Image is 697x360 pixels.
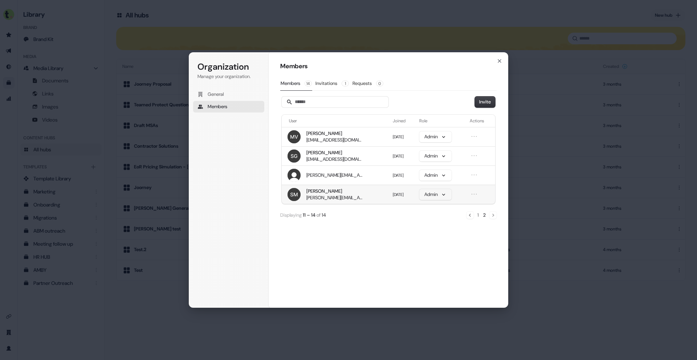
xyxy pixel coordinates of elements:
span: [PERSON_NAME][EMAIL_ADDRESS][DOMAIN_NAME] [306,195,364,201]
button: Previous [466,212,474,219]
th: Actions [467,115,495,127]
span: [PERSON_NAME] [306,188,342,195]
button: 1 [477,211,480,219]
h1: Organization [197,61,260,73]
button: Members [280,77,312,91]
button: Admin [419,170,452,181]
button: Admin [419,151,452,161]
button: Open menu [470,132,478,141]
span: Displaying [280,212,302,218]
button: Members [193,101,264,112]
button: Invite [475,97,495,107]
button: Requests [352,77,384,90]
span: 14 [322,212,326,218]
th: User [282,115,390,127]
span: [DATE] [393,173,404,178]
button: 2 [482,211,486,219]
button: Open menu [470,190,478,199]
span: 14 [305,81,312,86]
button: Admin [419,189,452,200]
input: Search [282,97,388,107]
span: General [208,91,224,98]
button: Open menu [470,151,478,160]
span: [PERSON_NAME] [306,130,342,137]
span: [EMAIL_ADDRESS][DOMAIN_NAME] [306,137,364,143]
p: Manage your organization. [197,73,260,80]
span: 0 [376,81,383,86]
img: 's logo [288,169,301,182]
img: Shubham Mishra [288,188,301,201]
th: Joined [390,115,416,127]
h1: Members [280,62,497,71]
button: General [193,89,264,100]
img: Marina Vozdukhovych [288,130,301,143]
button: Open menu [470,171,478,179]
span: [PERSON_NAME] [306,150,342,156]
span: [PERSON_NAME][EMAIL_ADDRESS][DOMAIN_NAME] [306,172,364,179]
th: Role [416,115,467,127]
span: [EMAIL_ADDRESS][DOMAIN_NAME] [306,156,364,163]
span: of [317,212,321,218]
button: Admin [419,131,452,142]
button: Invitations [315,77,349,90]
span: [DATE] [393,134,404,139]
span: 1 [342,81,349,86]
span: 11 – 14 [303,212,315,218]
span: [DATE] [393,192,404,197]
span: [DATE] [393,154,404,159]
img: Shamir Gokani [288,150,301,163]
span: Members [208,103,227,110]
